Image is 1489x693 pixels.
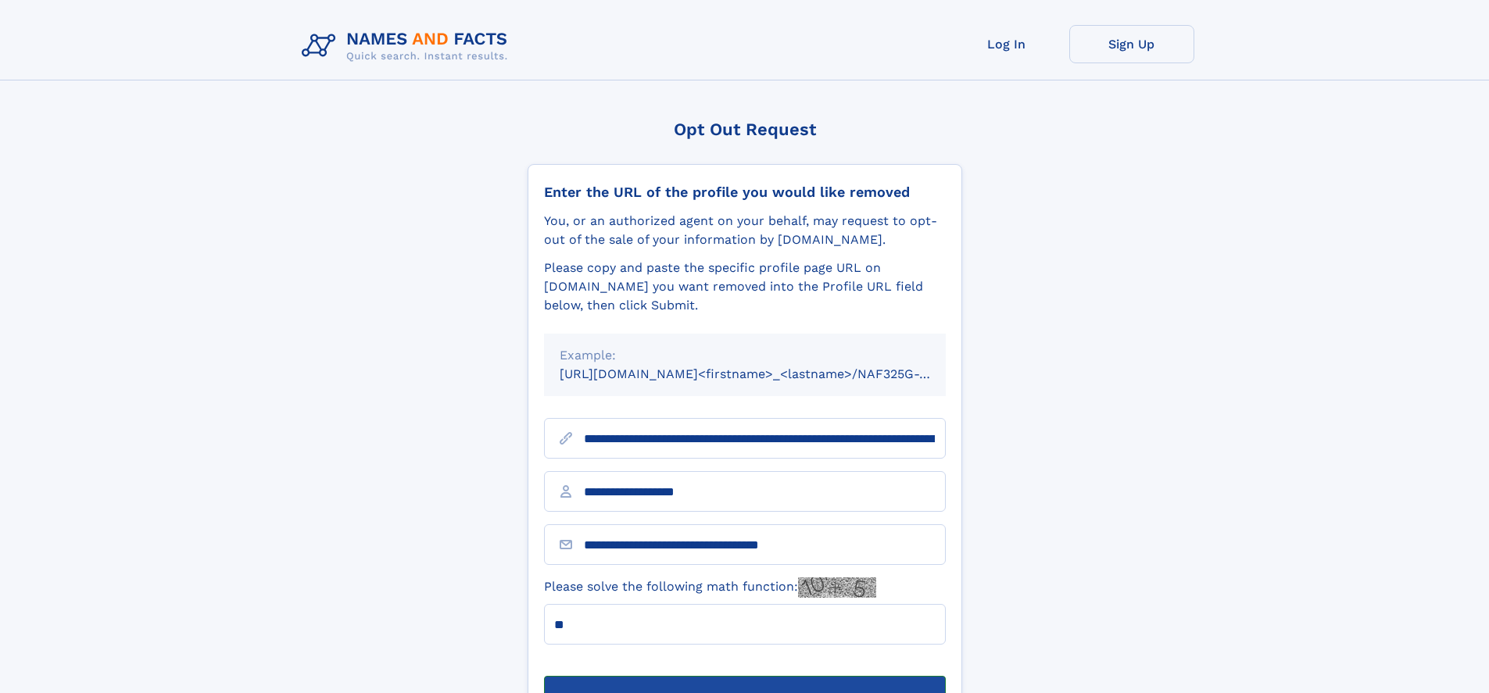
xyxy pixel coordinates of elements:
[528,120,962,139] div: Opt Out Request
[544,577,876,598] label: Please solve the following math function:
[295,25,521,67] img: Logo Names and Facts
[544,184,946,201] div: Enter the URL of the profile you would like removed
[544,212,946,249] div: You, or an authorized agent on your behalf, may request to opt-out of the sale of your informatio...
[560,366,975,381] small: [URL][DOMAIN_NAME]<firstname>_<lastname>/NAF325G-xxxxxxxx
[1069,25,1194,63] a: Sign Up
[544,259,946,315] div: Please copy and paste the specific profile page URL on [DOMAIN_NAME] you want removed into the Pr...
[560,346,930,365] div: Example:
[944,25,1069,63] a: Log In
